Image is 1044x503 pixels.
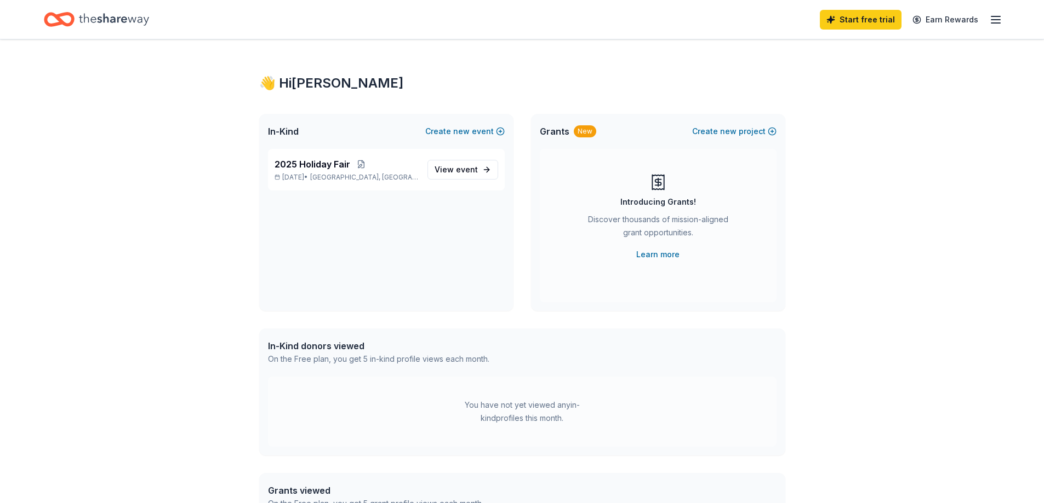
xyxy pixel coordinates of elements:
[44,7,149,32] a: Home
[584,213,733,244] div: Discover thousands of mission-aligned grant opportunities.
[620,195,696,209] div: Introducing Grants!
[540,125,569,138] span: Grants
[692,125,777,138] button: Createnewproject
[275,173,419,182] p: [DATE] •
[427,160,498,180] a: View event
[820,10,902,30] a: Start free trial
[268,339,489,352] div: In-Kind donors viewed
[310,173,418,182] span: [GEOGRAPHIC_DATA], [GEOGRAPHIC_DATA]
[275,158,350,171] span: 2025 Holiday Fair
[636,248,680,261] a: Learn more
[720,125,737,138] span: new
[453,125,470,138] span: new
[268,484,483,497] div: Grants viewed
[456,165,478,174] span: event
[906,10,985,30] a: Earn Rewards
[268,125,299,138] span: In-Kind
[454,398,591,425] div: You have not yet viewed any in-kind profiles this month.
[259,74,785,92] div: 👋 Hi [PERSON_NAME]
[574,125,596,137] div: New
[425,125,505,138] button: Createnewevent
[268,352,489,366] div: On the Free plan, you get 5 in-kind profile views each month.
[435,163,478,176] span: View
